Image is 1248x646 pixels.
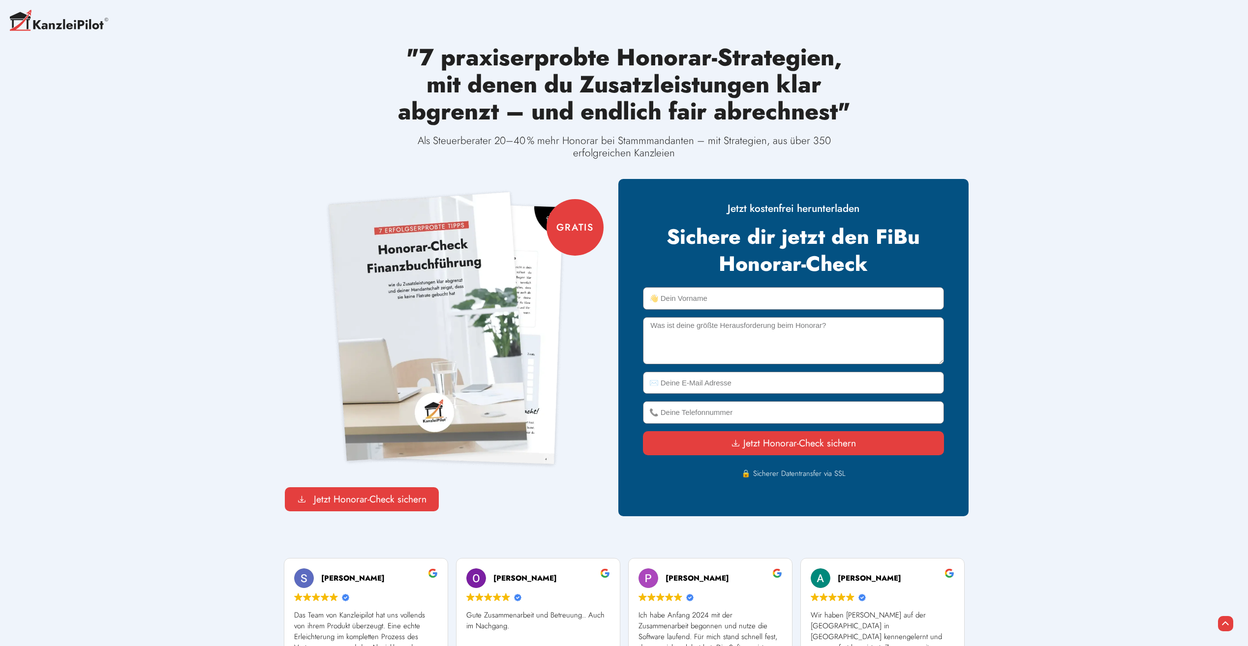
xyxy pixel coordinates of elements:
a: Jetzt Honorar-Check sichern [285,487,439,512]
img: Google [828,593,837,601]
img: Google [330,593,338,601]
img: Google [475,593,484,601]
img: Google [321,593,329,601]
img: Google [466,593,475,601]
div: Jetzt kostenfrei herunterladen [643,204,944,214]
div: Als Steuerberater 20–40 % mehr Honorar bei Stammmandanten – mit Strategien, aus über 350 erfolgre... [394,135,854,159]
input: 👋 Dein Vorname [643,287,944,310]
p: 🔒 Sicherer Datentransfer via SSL [643,465,944,482]
div: [PERSON_NAME] [493,573,610,584]
span: Jetzt Honorar-Check sichern [314,495,426,504]
div: [PERSON_NAME] [666,573,782,584]
img: Google [665,593,673,601]
img: Google [811,593,819,601]
img: Google [639,593,647,601]
div: [PERSON_NAME] [321,573,438,584]
img: Google [484,593,492,601]
div: [PERSON_NAME] [838,573,954,584]
button: Jetzt Honorar-Check sichern [643,431,944,456]
h2: Sichere dir jetzt den FiBu Honorar-Check [643,224,944,277]
img: Google [303,593,311,601]
h2: GRATIS [556,221,594,234]
img: Google [674,593,682,601]
img: Google [837,593,846,601]
img: Google [294,593,303,601]
h1: "7 praxiserprobte Honorar-Strategien, mit denen du Zusatzleistungen klar abgrenzt – und endlich f... [394,44,854,125]
img: Google [312,593,320,601]
input: Nur Nummern oder Telefon-Zeichen (#, -, *, etc) werden akzeptiert. [643,401,944,424]
img: Google [846,593,854,601]
img: Pia Peschel profile picture [639,568,658,588]
img: Sven Kamchen profile picture [294,568,314,588]
input: ✉️ Deine E-Mail Adresse [643,372,944,394]
img: Google [820,593,828,601]
img: Google [502,593,510,601]
img: Kanzleipilot-Logo-C [10,10,108,34]
img: Andrea Wilhelm profile picture [811,568,830,588]
img: Google [656,593,665,601]
form: Honorar-Check [643,287,944,463]
span: Jetzt Honorar-Check sichern [743,439,856,448]
img: Google [647,593,656,601]
img: Oliver Fuchs profile picture [466,568,486,588]
img: Google [493,593,501,601]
